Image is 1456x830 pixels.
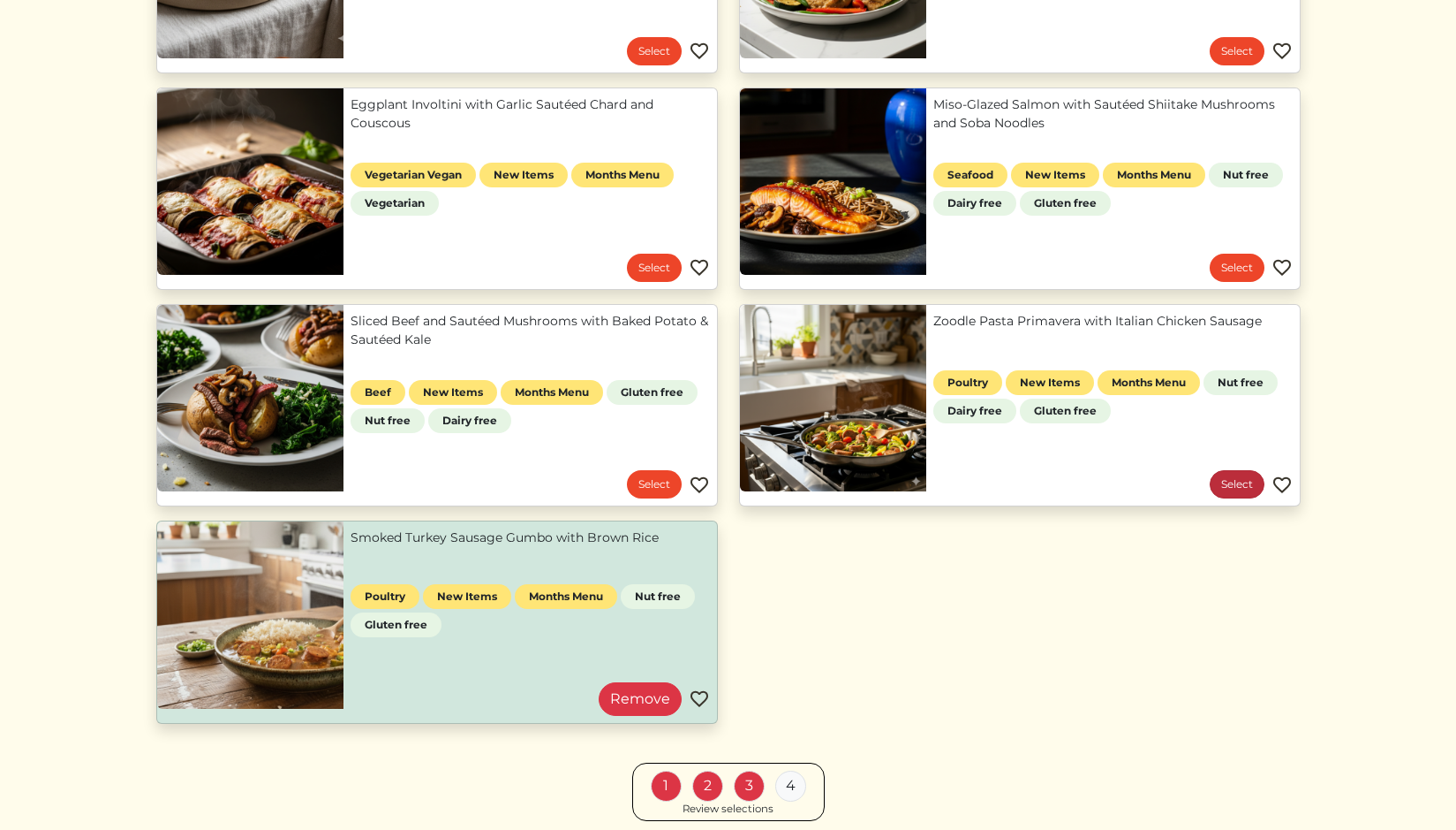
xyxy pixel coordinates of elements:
div: 2 [692,770,723,801]
img: Favorite menu item [1271,257,1293,278]
a: Remove [599,682,682,716]
a: Zoodle Pasta Primavera with Italian Chicken Sausage [933,312,1293,331]
div: 3 [734,770,765,801]
a: Eggplant Involtini with Garlic Sautéed Chard and Couscous [351,95,710,133]
div: 4 [775,770,806,801]
a: Select [1210,37,1264,65]
a: 1 2 3 4 Review selections [632,762,825,821]
img: Favorite menu item [689,475,710,496]
a: Select [1210,254,1264,282]
a: Select [627,254,682,282]
img: Favorite menu item [689,689,710,710]
img: Favorite menu item [1271,475,1293,496]
div: 1 [651,770,682,801]
a: Select [627,470,682,499]
a: Select [1210,470,1264,499]
a: Smoked Turkey Sausage Gumbo with Brown Rice [351,529,710,547]
div: Review selections [683,801,773,817]
img: Favorite menu item [689,41,710,62]
a: Select [627,37,682,65]
img: Favorite menu item [1271,41,1293,62]
a: Miso-Glazed Salmon with Sautéed Shiitake Mushrooms and Soba Noodles [933,95,1293,133]
a: Sliced Beef and Sautéed Mushrooms with Baked Potato & Sautéed Kale [351,312,710,349]
img: Favorite menu item [689,257,710,278]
